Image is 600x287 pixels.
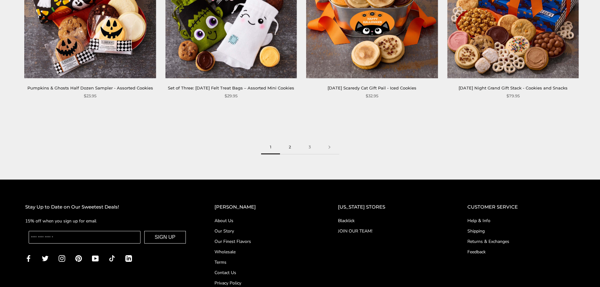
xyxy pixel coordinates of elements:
[27,85,153,90] a: Pumpkins & Ghosts Half Dozen Sampler - Assorted Cookies
[338,203,442,211] h2: [US_STATE] STORES
[168,85,294,90] a: Set of Three: [DATE] Felt Treat Bags – Assorted Mini Cookies
[25,203,189,211] h2: Stay Up to Date on Our Sweetest Deals!
[225,93,237,99] span: $29.95
[338,217,442,224] a: Blacklick
[467,228,575,234] a: Shipping
[29,231,140,244] input: Enter your email
[84,93,96,99] span: $23.95
[125,255,132,262] a: LinkedIn
[214,259,313,266] a: Terms
[59,255,65,262] a: Instagram
[25,255,32,262] a: Facebook
[214,280,313,286] a: Privacy Policy
[214,228,313,234] a: Our Story
[300,140,320,154] a: 3
[75,255,82,262] a: Pinterest
[320,140,339,154] a: Next page
[467,203,575,211] h2: CUSTOMER SERVICE
[459,85,568,90] a: [DATE] Night Grand Gift Stack - Cookies and Snacks
[214,249,313,255] a: Wholesale
[261,140,280,154] span: 1
[214,217,313,224] a: About Us
[366,93,378,99] span: $32.95
[214,203,313,211] h2: [PERSON_NAME]
[280,140,300,154] a: 2
[42,255,49,262] a: Twitter
[109,255,115,262] a: TikTok
[467,238,575,245] a: Returns & Exchanges
[506,93,520,99] span: $79.95
[338,228,442,234] a: JOIN OUR TEAM!
[5,263,65,282] iframe: Sign Up via Text for Offers
[467,249,575,255] a: Feedback
[25,217,189,225] p: 15% off when you sign up for email
[144,231,186,244] button: SIGN UP
[214,238,313,245] a: Our Finest Flavors
[467,217,575,224] a: Help & Info
[214,269,313,276] a: Contact Us
[92,255,99,262] a: YouTube
[328,85,416,90] a: [DATE] Scaredy Cat Gift Pail - Iced Cookies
